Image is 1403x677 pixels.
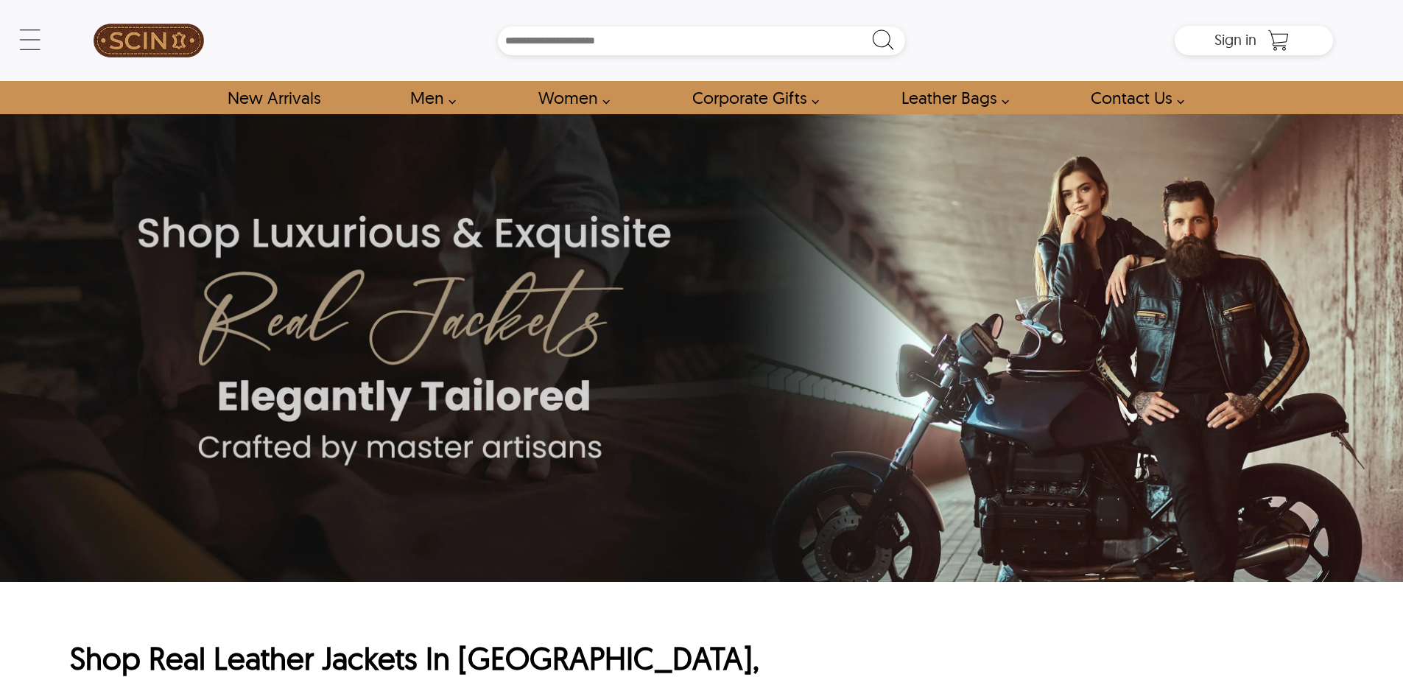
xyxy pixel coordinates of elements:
a: Shop Leather Bags [885,81,1017,114]
a: Shop Women Leather Jackets [521,81,618,114]
a: SCIN [70,7,228,74]
a: Shop Leather Corporate Gifts [675,81,827,114]
a: Shopping Cart [1264,29,1293,52]
img: SCIN [94,7,204,74]
a: shop men's leather jackets [393,81,464,114]
span: Sign in [1214,30,1256,49]
a: contact-us [1074,81,1192,114]
a: Shop New Arrivals [211,81,337,114]
a: Sign in [1214,35,1256,47]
